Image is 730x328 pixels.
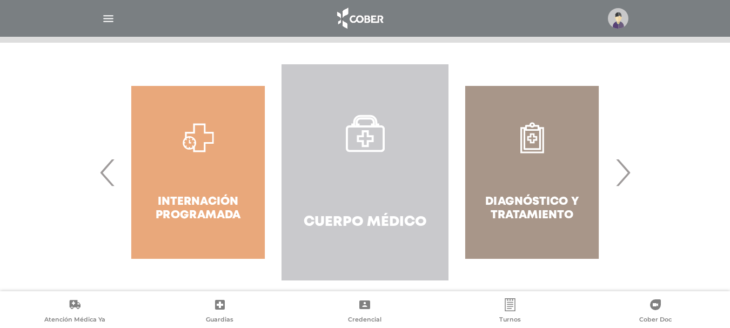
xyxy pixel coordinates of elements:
span: Cober Doc [639,316,672,325]
span: Turnos [499,316,521,325]
span: Next [612,143,633,202]
h4: Cuerpo Médico [304,214,427,231]
img: profile-placeholder.svg [608,8,628,29]
span: Guardias [206,316,233,325]
a: Credencial [292,298,438,326]
span: Atención Médica Ya [44,316,105,325]
a: Guardias [148,298,293,326]
img: Cober_menu-lines-white.svg [102,12,115,25]
span: Credencial [348,316,381,325]
a: Atención Médica Ya [2,298,148,326]
a: Turnos [438,298,583,326]
a: Cuerpo Médico [282,64,448,280]
span: Previous [97,143,118,202]
a: Cober Doc [582,298,728,326]
img: logo_cober_home-white.png [331,5,388,31]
